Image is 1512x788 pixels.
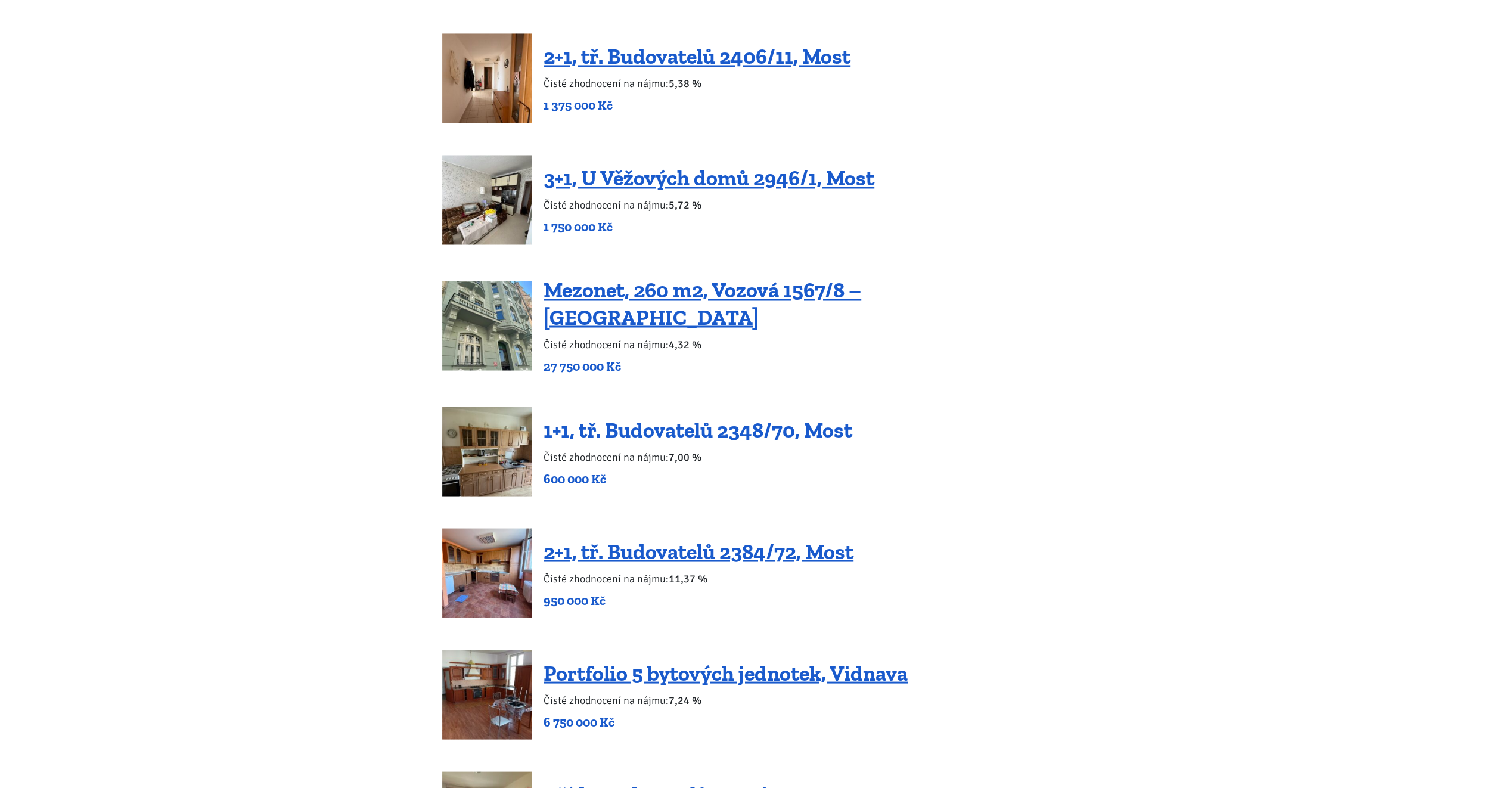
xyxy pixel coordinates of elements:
p: 950 000 Kč [544,592,853,609]
a: Portfolio 5 bytových jednotek, Vidnava [544,660,908,685]
p: 1 375 000 Kč [544,97,850,114]
p: 1 750 000 Kč [544,219,874,235]
a: 1+1, tř. Budovatelů 2348/70, Most [544,417,852,442]
a: 2+1, tř. Budovatelů 2406/11, Most [544,44,850,69]
p: Čisté zhodnocení na nájmu: [544,197,874,213]
p: Čisté zhodnocení na nájmu: [544,336,1070,352]
p: Čisté zhodnocení na nájmu: [544,691,908,708]
b: 7,24 % [669,693,701,706]
p: 600 000 Kč [544,470,852,487]
b: 7,00 % [669,450,701,463]
p: Čisté zhodnocení na nájmu: [544,570,853,587]
a: Mezonet, 260 m2, Vozová 1567/8 – [GEOGRAPHIC_DATA] [544,277,861,330]
a: 3+1, U Věžových domů 2946/1, Most [544,165,874,191]
p: Čisté zhodnocení na nájmu: [544,448,852,465]
p: 6 750 000 Kč [544,713,908,730]
b: 5,38 % [669,77,701,90]
p: Čisté zhodnocení na nájmu: [544,75,850,92]
b: 5,72 % [669,198,701,212]
b: 11,37 % [669,572,707,585]
p: 27 750 000 Kč [544,358,1070,374]
b: 4,32 % [669,337,701,350]
a: 2+1, tř. Budovatelů 2384/72, Most [544,538,853,564]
